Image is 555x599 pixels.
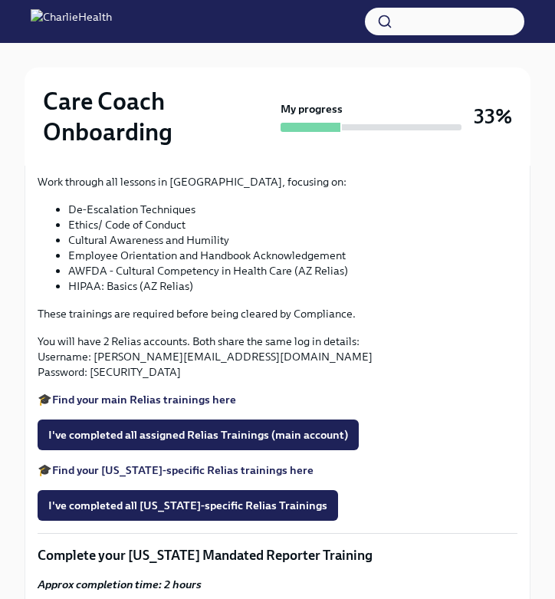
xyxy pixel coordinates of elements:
p: Complete your [US_STATE] Mandated Reporter Training [38,546,517,564]
strong: Approx completion time: 2 hours [38,578,202,591]
button: I've completed all assigned Relias Trainings (main account) [38,420,359,450]
p: 🎓 [38,462,517,478]
h3: 33% [474,103,512,130]
button: I've completed all [US_STATE]-specific Relias Trainings [38,490,338,521]
p: Work through all lessons in [GEOGRAPHIC_DATA], focusing on: [38,174,517,189]
li: HIPAA: Basics (AZ Relias) [68,278,517,294]
p: You will have 2 Relias accounts. Both share the same log in details: Username: [PERSON_NAME][EMAI... [38,334,517,380]
li: Cultural Awareness and Humility [68,232,517,248]
p: 🎓 [38,392,517,407]
strong: My progress [281,101,343,117]
span: I've completed all assigned Relias Trainings (main account) [48,427,348,443]
a: Find your main Relias trainings here [52,393,236,406]
span: I've completed all [US_STATE]-specific Relias Trainings [48,498,327,513]
p: These trainings are required before being cleared by Compliance. [38,306,517,321]
a: Find your [US_STATE]-specific Relias trainings here [52,463,314,477]
h2: Care Coach Onboarding [43,86,274,147]
li: Employee Orientation and Handbook Acknowledgement [68,248,517,263]
li: Ethics/ Code of Conduct [68,217,517,232]
li: AWFDA - Cultural Competency in Health Care (AZ Relias) [68,263,517,278]
li: De-Escalation Techniques [68,202,517,217]
img: CharlieHealth [31,9,112,34]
